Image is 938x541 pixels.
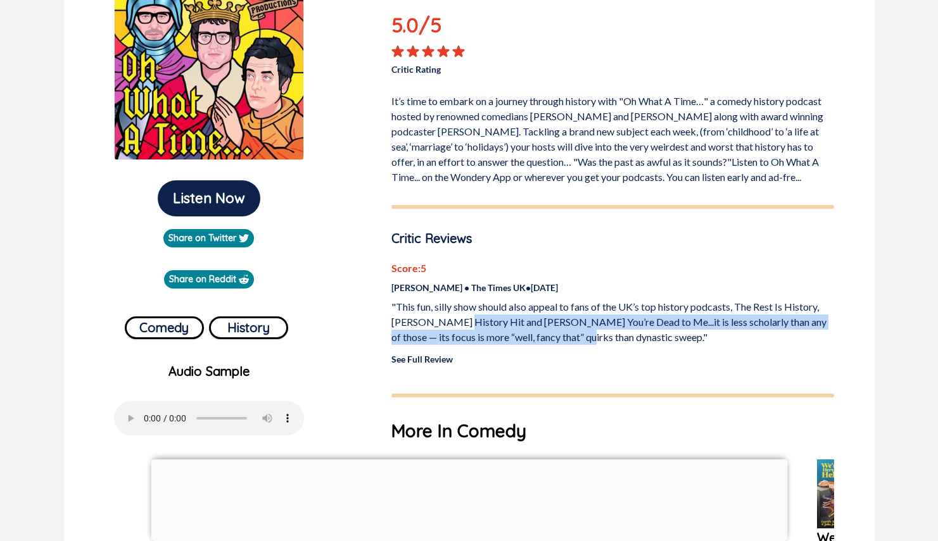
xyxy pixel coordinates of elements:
[158,180,260,216] button: Listen Now
[391,229,834,248] p: Critic Reviews
[74,362,345,381] p: Audio Sample
[391,89,834,185] p: It’s time to embark on a journey through history with "Oh What A Time…" a comedy history podcast ...
[391,58,612,76] p: Critic Rating
[163,229,254,247] a: Share on Twitter
[125,311,204,339] a: Comedy
[817,459,886,528] img: We're Here to Help
[391,281,834,294] p: [PERSON_NAME] • The Times UK • [DATE]
[391,9,480,45] p: 5.0 /5
[125,316,204,339] button: Comedy
[209,311,288,339] a: History
[391,354,453,364] a: See Full Review
[391,418,834,444] h1: More In Comedy
[391,299,834,345] p: "This fun, silly show should also appeal to fans of the UK’s top history podcasts, The Rest Is Hi...
[209,316,288,339] button: History
[164,270,254,289] a: Share on Reddit
[114,401,304,435] audio: Your browser does not support the audio element
[391,261,834,276] p: Score: 5
[151,459,787,538] iframe: Advertisement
